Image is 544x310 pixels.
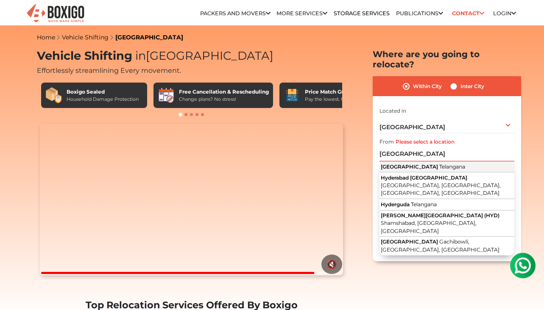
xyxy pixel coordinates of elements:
[379,161,514,172] button: [GEOGRAPHIC_DATA] Telangana
[135,49,146,63] span: in
[381,201,410,208] span: Hyderguda
[115,33,183,41] a: [GEOGRAPHIC_DATA]
[379,147,514,161] input: Select Building or Nearest Landmark
[334,10,390,17] a: Storage Services
[305,96,369,103] div: Pay the lowest. Guaranteed!
[381,238,438,245] span: [GEOGRAPHIC_DATA]
[179,88,269,96] div: Free Cancellation & Rescheduling
[381,238,499,253] span: Gachibowli, [GEOGRAPHIC_DATA], [GEOGRAPHIC_DATA]
[26,3,85,24] img: Boxigo
[321,255,342,274] button: 🔇
[276,10,327,17] a: More services
[381,212,499,219] span: [PERSON_NAME][GEOGRAPHIC_DATA] (HYD)
[449,7,487,20] a: Contact
[381,174,467,181] span: Hyderabad [GEOGRAPHIC_DATA]
[200,10,271,17] a: Packers and Movers
[379,123,445,131] span: [GEOGRAPHIC_DATA]
[379,199,514,210] button: Hyderguda Telangana
[460,81,484,91] label: Inter City
[379,210,514,237] button: [PERSON_NAME][GEOGRAPHIC_DATA] (HYD) Shamshabad, [GEOGRAPHIC_DATA], [GEOGRAPHIC_DATA]
[305,88,369,96] div: Price Match Guarantee
[396,138,455,146] label: Please select a location
[373,49,521,69] h2: Where are you going to relocate?
[67,88,139,96] div: Boxigo Sealed
[381,182,501,197] span: [GEOGRAPHIC_DATA], [GEOGRAPHIC_DATA], [GEOGRAPHIC_DATA], [GEOGRAPHIC_DATA]
[411,201,437,208] span: Telangana
[439,163,465,170] span: Telangana
[132,49,273,63] span: [GEOGRAPHIC_DATA]
[493,10,516,17] a: Login
[379,237,514,255] button: [GEOGRAPHIC_DATA] Gachibowli, [GEOGRAPHIC_DATA], [GEOGRAPHIC_DATA]
[45,87,62,104] img: Boxigo Sealed
[379,138,394,146] label: From
[379,107,406,115] label: Located in
[37,66,181,75] span: Effortlessly streamlining Every movement.
[40,124,343,275] video: Your browser does not support the video tag.
[284,87,301,104] img: Price Match Guarantee
[67,96,139,103] div: Household Damage Protection
[379,172,514,199] button: Hyderabad [GEOGRAPHIC_DATA] [GEOGRAPHIC_DATA], [GEOGRAPHIC_DATA], [GEOGRAPHIC_DATA], [GEOGRAPHIC_...
[8,8,25,25] img: whatsapp-icon.svg
[413,81,442,91] label: Within City
[396,10,443,17] a: Publications
[37,33,55,41] a: Home
[62,33,109,41] a: Vehicle Shifting
[37,49,346,63] h1: Vehicle Shifting
[381,163,438,170] span: [GEOGRAPHIC_DATA]
[158,87,175,104] img: Free Cancellation & Rescheduling
[381,220,477,234] span: Shamshabad, [GEOGRAPHIC_DATA], [GEOGRAPHIC_DATA]
[179,96,269,103] div: Change plans? No stress!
